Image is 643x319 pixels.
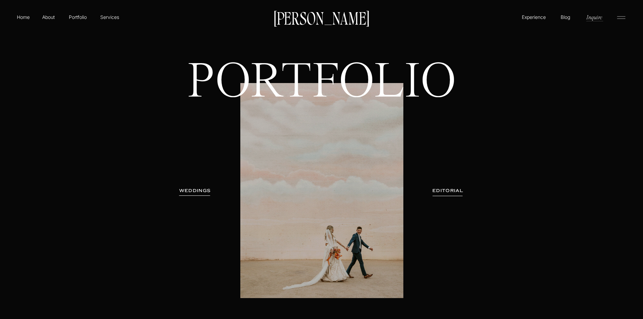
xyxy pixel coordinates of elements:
a: [PERSON_NAME] [271,10,373,25]
a: About [41,14,56,20]
a: Home [16,14,31,21]
a: WEDDINGS [174,187,216,194]
a: Experience [521,14,547,21]
a: Inquire [586,13,603,21]
a: Portfolio [66,14,90,21]
h1: PORTFOLIO [176,61,468,152]
a: EDITORIAL [423,187,473,194]
a: Blog [559,14,572,20]
a: Services [100,14,119,21]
